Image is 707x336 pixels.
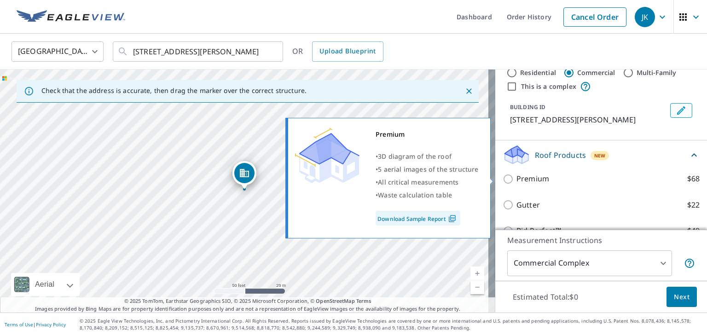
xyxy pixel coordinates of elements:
[312,41,383,62] a: Upload Blueprint
[516,173,549,185] p: Premium
[36,321,66,328] a: Privacy Policy
[503,144,700,166] div: Roof ProductsNew
[232,161,256,190] div: Dropped pin, building 1, Commercial property, 7855 Dawn Rd Cincinnati, OH 45237
[378,165,478,174] span: 5 aerial images of the structure
[12,39,104,64] div: [GEOGRAPHIC_DATA]
[687,199,700,211] p: $22
[376,189,479,202] div: •
[674,291,690,303] span: Next
[124,297,371,305] span: © 2025 TomTom, Earthstar Geographics SIO, © 2025 Microsoft Corporation, ©
[319,46,376,57] span: Upload Blueprint
[505,287,585,307] p: Estimated Total: $0
[535,150,586,161] p: Roof Products
[563,7,626,27] a: Cancel Order
[670,103,692,118] button: Edit building 1
[521,82,576,91] label: This is a complex
[516,199,540,211] p: Gutter
[378,152,452,161] span: 3D diagram of the roof
[80,318,702,331] p: © 2025 Eagle View Technologies, Inc. and Pictometry International Corp. All Rights Reserved. Repo...
[376,176,479,189] div: •
[316,297,354,304] a: OpenStreetMap
[133,39,264,64] input: Search by address or latitude-longitude
[376,211,460,226] a: Download Sample Report
[507,250,672,276] div: Commercial Complex
[577,68,615,77] label: Commercial
[378,178,458,186] span: All critical measurements
[463,85,475,97] button: Close
[684,258,695,269] span: Each building may require a separate measurement report; if so, your account will be billed per r...
[376,128,479,141] div: Premium
[470,280,484,294] a: Current Level 19, Zoom Out
[520,68,556,77] label: Residential
[32,273,57,296] div: Aerial
[594,152,606,159] span: New
[295,128,359,183] img: Premium
[470,266,484,280] a: Current Level 19, Zoom In
[446,214,458,223] img: Pdf Icon
[376,150,479,163] div: •
[11,273,80,296] div: Aerial
[378,191,452,199] span: Waste calculation table
[376,163,479,176] div: •
[687,173,700,185] p: $68
[17,10,125,24] img: EV Logo
[507,235,695,246] p: Measurement Instructions
[510,114,666,125] p: [STREET_ADDRESS][PERSON_NAME]
[687,225,700,237] p: $49
[5,322,66,327] p: |
[292,41,383,62] div: OR
[666,287,697,307] button: Next
[510,103,545,111] p: BUILDING ID
[635,7,655,27] div: JK
[41,87,307,95] p: Check that the address is accurate, then drag the marker over the correct structure.
[5,321,33,328] a: Terms of Use
[356,297,371,304] a: Terms
[637,68,677,77] label: Multi-Family
[516,225,561,237] p: Bid Perfect™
